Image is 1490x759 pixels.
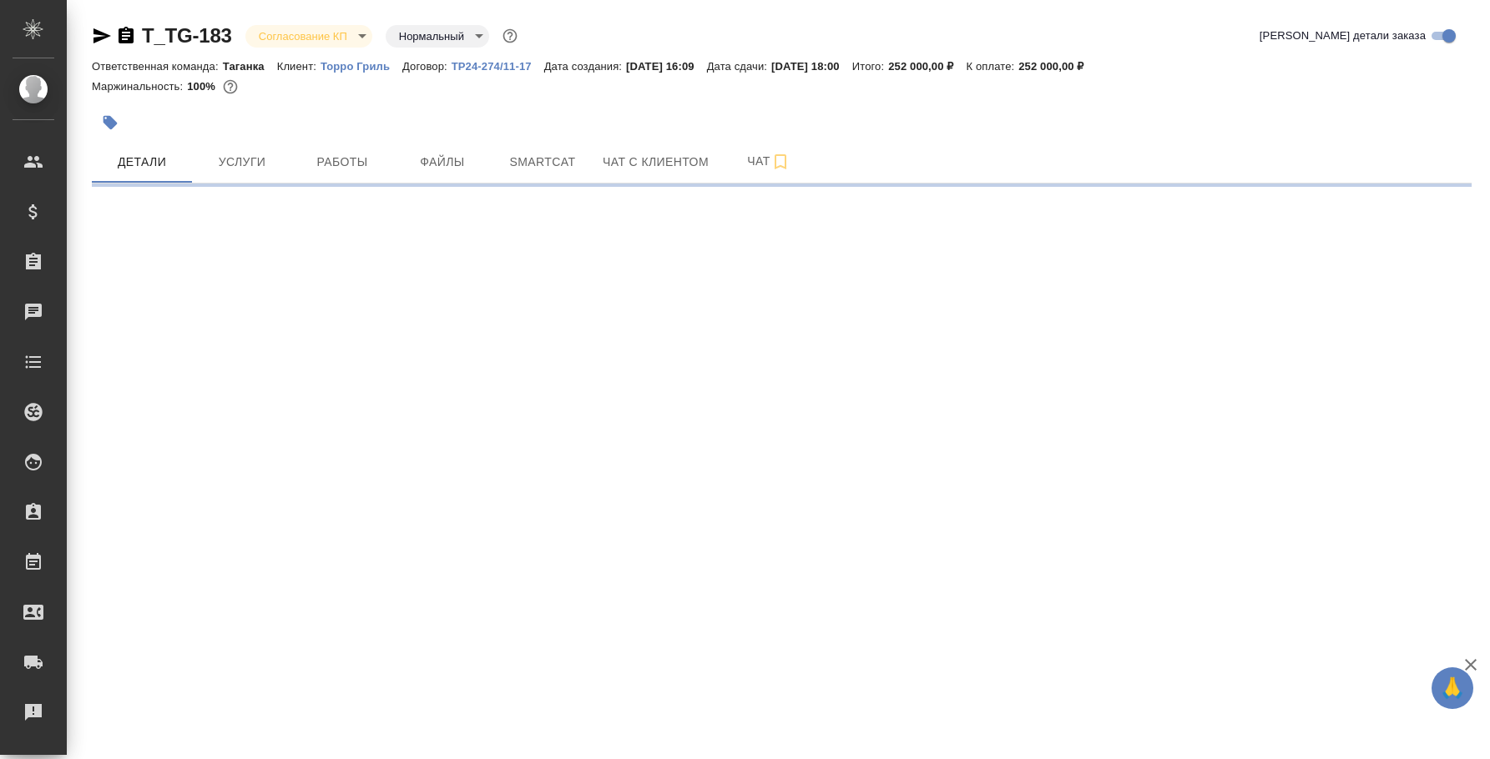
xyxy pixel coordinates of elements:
[394,29,469,43] button: Нормальный
[499,25,521,47] button: Доп статусы указывают на важность/срочность заказа
[852,60,888,73] p: Итого:
[544,60,626,73] p: Дата создания:
[729,151,809,172] span: Чат
[626,60,707,73] p: [DATE] 16:09
[92,104,129,141] button: Добавить тэг
[245,25,372,48] div: Согласование КП
[321,58,402,73] a: Торро Гриль
[223,60,277,73] p: Таганка
[92,60,223,73] p: Ответственная команда:
[452,60,544,73] p: ТР24-274/11-17
[771,60,852,73] p: [DATE] 18:00
[202,152,282,173] span: Услуги
[888,60,966,73] p: 252 000,00 ₽
[302,152,382,173] span: Работы
[187,80,220,93] p: 100%
[92,80,187,93] p: Маржинальность:
[116,26,136,46] button: Скопировать ссылку
[770,152,790,172] svg: Подписаться
[603,152,709,173] span: Чат с клиентом
[1432,667,1473,709] button: 🙏
[707,60,771,73] p: Дата сдачи:
[967,60,1019,73] p: К оплате:
[220,76,241,98] button: 0.00 RUB;
[1260,28,1426,44] span: [PERSON_NAME] детали заказа
[1438,671,1467,706] span: 🙏
[102,152,182,173] span: Детали
[1018,60,1096,73] p: 252 000,00 ₽
[503,152,583,173] span: Smartcat
[92,26,112,46] button: Скопировать ссылку для ЯМессенджера
[277,60,321,73] p: Клиент:
[142,24,232,47] a: T_TG-183
[386,25,489,48] div: Согласование КП
[402,60,452,73] p: Договор:
[321,60,402,73] p: Торро Гриль
[452,58,544,73] a: ТР24-274/11-17
[254,29,352,43] button: Согласование КП
[402,152,482,173] span: Файлы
